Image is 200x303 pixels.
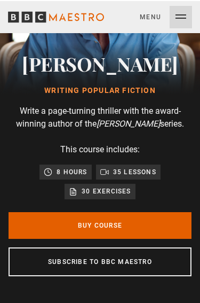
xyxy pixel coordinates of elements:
p: 8 hours [57,166,87,176]
svg: BBC Maestro [8,8,104,24]
i: [PERSON_NAME] [97,118,160,128]
p: Write a page-turning thriller with the award-winning author of the series. [9,104,191,129]
a: Subscribe to BBC Maestro [9,246,191,275]
button: Toggle navigation [140,5,192,27]
h2: [PERSON_NAME] [9,49,191,76]
a: Buy Course [9,211,191,238]
p: 35 lessons [113,166,156,176]
p: 30 exercises [82,185,131,196]
p: This course includes: [9,142,191,155]
h1: Writing Popular Fiction [9,84,191,95]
